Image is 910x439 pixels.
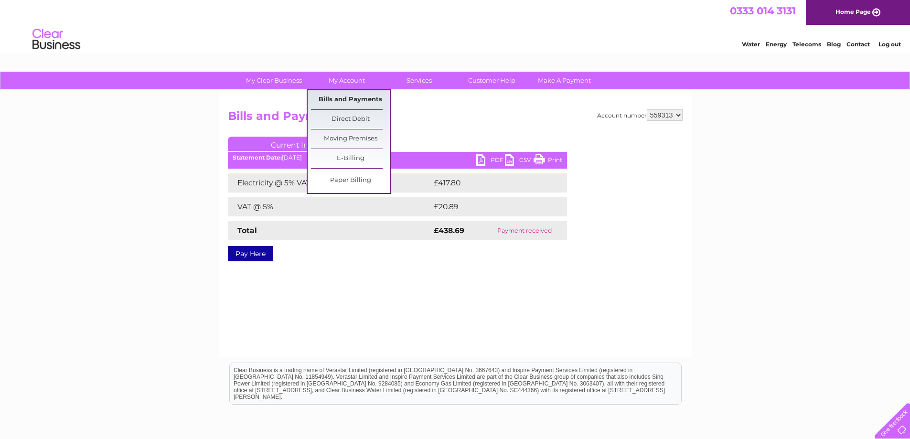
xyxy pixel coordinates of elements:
a: Energy [766,41,787,48]
a: Water [742,41,760,48]
a: Make A Payment [525,72,604,89]
strong: Total [237,226,257,235]
a: Print [534,154,562,168]
a: Services [380,72,459,89]
a: My Account [307,72,386,89]
a: Moving Premises [311,129,390,149]
a: Telecoms [792,41,821,48]
a: Bills and Payments [311,90,390,109]
a: Paper Billing [311,171,390,190]
td: VAT @ 5% [228,197,431,216]
td: £417.80 [431,173,549,193]
img: logo.png [32,25,81,54]
strong: £438.69 [434,226,464,235]
a: 0333 014 3131 [730,5,796,17]
a: Customer Help [452,72,531,89]
div: Clear Business is a trading name of Verastar Limited (registered in [GEOGRAPHIC_DATA] No. 3667643... [230,5,681,46]
h2: Bills and Payments [228,109,683,128]
a: PDF [476,154,505,168]
b: Statement Date: [233,154,282,161]
a: E-Billing [311,149,390,168]
a: CSV [505,154,534,168]
a: Direct Debit [311,110,390,129]
td: £20.89 [431,197,548,216]
a: Pay Here [228,246,273,261]
div: [DATE] [228,154,567,161]
a: Contact [846,41,870,48]
td: Electricity @ 5% VAT [228,173,431,193]
a: Current Invoice [228,137,371,151]
a: Log out [878,41,901,48]
a: My Clear Business [235,72,313,89]
div: Account number [597,109,683,121]
td: Payment received [482,221,567,240]
a: Blog [827,41,841,48]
